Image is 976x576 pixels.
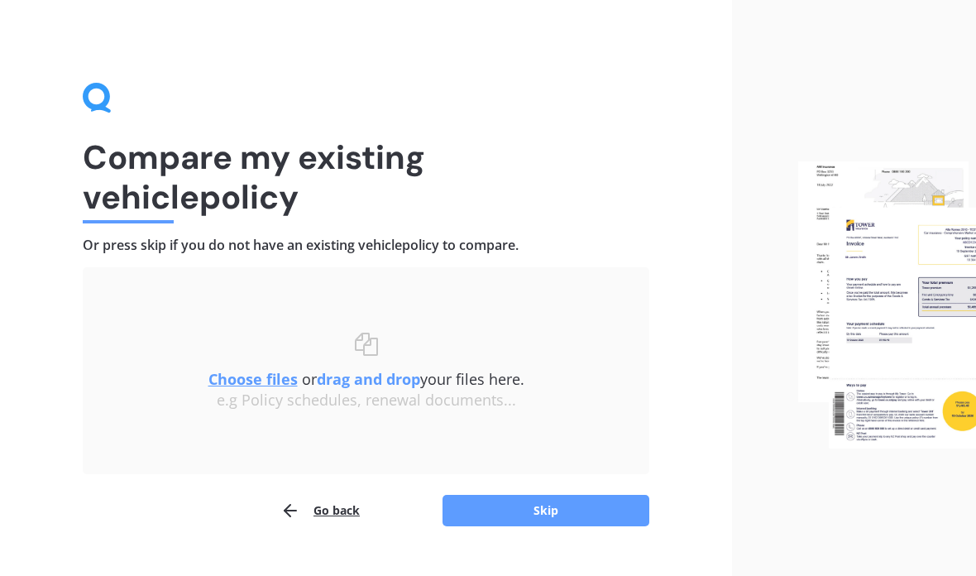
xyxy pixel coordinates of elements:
span: or your files here. [208,369,524,389]
u: Choose files [208,369,298,389]
h4: Or press skip if you do not have an existing vehicle policy to compare. [83,237,649,254]
div: e.g Policy schedules, renewal documents... [116,391,616,410]
b: drag and drop [317,369,420,389]
img: files.webp [798,161,976,449]
h1: Compare my existing vehicle policy [83,137,649,217]
button: Skip [443,495,649,526]
button: Go back [280,494,360,527]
